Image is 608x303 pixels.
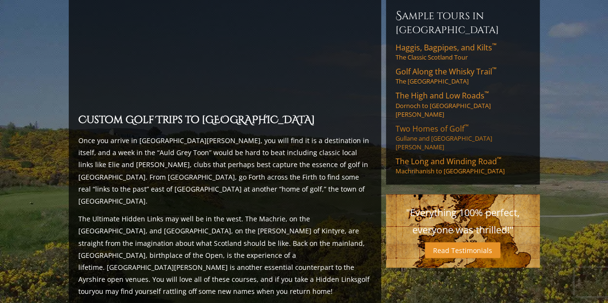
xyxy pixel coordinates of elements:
p: Once you arrive in [GEOGRAPHIC_DATA][PERSON_NAME], you will find it is a destination in itself, a... [78,134,372,206]
span: Two Homes of Golf [396,123,469,133]
h2: Custom Golf Trips to [GEOGRAPHIC_DATA] [78,112,372,128]
span: The Long and Winding Road [396,156,501,166]
a: Two Homes of Golf™Gullane and [GEOGRAPHIC_DATA][PERSON_NAME] [396,123,530,151]
span: Golf Along the Whisky Trail [396,66,496,77]
h6: Sample Tours in [GEOGRAPHIC_DATA] [396,8,530,36]
sup: ™ [497,155,501,163]
a: The High and Low Roads™Dornoch to [GEOGRAPHIC_DATA][PERSON_NAME] [396,90,530,118]
span: Haggis, Bagpipes, and Kilts [396,42,496,53]
p: The Ultimate Hidden Links may well be in the west. The Machrie, on the [GEOGRAPHIC_DATA], and [GE... [78,212,372,297]
a: golf tour [78,274,370,295]
p: "Everything 100% perfect, everyone was thrilled!" [396,204,530,238]
sup: ™ [492,65,496,73]
a: Read Testimonials [425,242,500,258]
a: Haggis, Bagpipes, and Kilts™The Classic Scotland Tour [396,42,530,61]
sup: ™ [492,41,496,49]
span: The High and Low Roads [396,90,489,101]
sup: ™ [484,89,489,97]
sup: ™ [464,122,469,130]
a: Golf Along the Whisky Trail™The [GEOGRAPHIC_DATA] [396,66,530,85]
a: The Long and Winding Road™Machrihanish to [GEOGRAPHIC_DATA] [396,156,530,175]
